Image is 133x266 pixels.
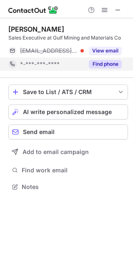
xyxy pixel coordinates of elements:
[89,47,122,55] button: Reveal Button
[8,104,128,119] button: AI write personalized message
[23,109,112,115] span: AI write personalized message
[22,183,125,191] span: Notes
[8,34,128,42] div: Sales Executive at Gulf Mining and Materials Co
[8,85,128,99] button: save-profile-one-click
[23,89,113,95] div: Save to List / ATS / CRM
[8,164,128,176] button: Find work email
[22,167,125,174] span: Find work email
[8,144,128,159] button: Add to email campaign
[20,47,78,55] span: [EMAIL_ADDRESS][DOMAIN_NAME]
[8,124,128,139] button: Send email
[8,181,128,193] button: Notes
[8,25,64,33] div: [PERSON_NAME]
[89,60,122,68] button: Reveal Button
[23,129,55,135] span: Send email
[8,5,58,15] img: ContactOut v5.3.10
[23,149,89,155] span: Add to email campaign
